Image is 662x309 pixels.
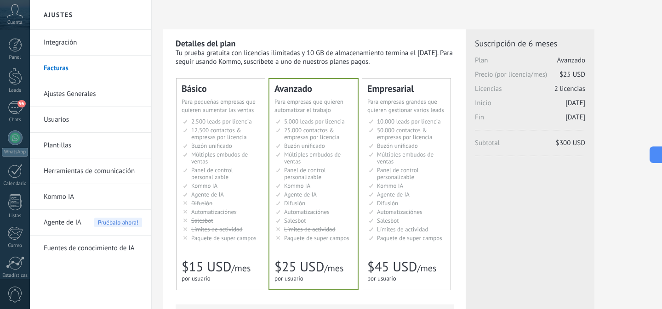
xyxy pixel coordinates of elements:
[377,225,428,233] span: Límites de actividad
[377,208,422,216] span: Automatizaciónes
[191,199,212,207] span: Difusión
[367,275,396,282] span: por usuario
[284,191,317,198] span: Agente de IA
[30,184,151,210] li: Kommo IA
[274,98,343,114] span: Para empresas que quieren automatizar el trabajo
[284,118,345,125] span: 5.000 leads por licencia
[191,142,232,150] span: Buzón unificado
[191,217,213,225] span: Salesbot
[475,84,585,99] span: Licencias
[2,55,29,61] div: Panel
[377,191,410,198] span: Agente de IA
[367,258,417,275] span: $45 USD
[377,217,399,225] span: Salesbot
[182,98,256,114] span: Para pequeñas empresas que quieren aumentar las ventas
[557,56,585,65] span: Avanzado
[30,107,151,133] li: Usuarios
[367,98,444,114] span: Para empresas grandes que quieren gestionar varios leads
[284,225,336,233] span: Límites de actividad
[284,208,330,216] span: Automatizaciónes
[44,158,142,184] a: Herramientas de comunicación
[377,142,418,150] span: Buzón unificado
[191,208,237,216] span: Automatizaciónes
[565,99,585,107] span: [DATE]
[377,166,419,181] span: Panel de control personalizable
[284,234,349,242] span: Paquete de super campos
[44,81,142,107] a: Ajustes Generales
[377,199,398,207] span: Difusión
[182,258,231,275] span: $15 USD
[191,225,243,233] span: Límites de actividad
[2,273,29,279] div: Estadísticas
[191,166,233,181] span: Panel de control personalizable
[377,182,403,190] span: Kommo IA
[377,234,442,242] span: Paquete de super campos
[191,234,257,242] span: Paquete de super campos
[565,113,585,122] span: [DATE]
[554,84,585,93] span: 2 licencias
[2,181,29,187] div: Calendario
[284,142,325,150] span: Buzón unificado
[284,182,310,190] span: Kommo IA
[284,151,341,165] span: Múltiples embudos de ventas
[7,20,23,26] span: Cuenta
[191,182,217,190] span: Kommo IA
[284,166,326,181] span: Panel de control personalizable
[44,107,142,133] a: Usuarios
[30,158,151,184] li: Herramientas de comunicación
[191,126,246,141] span: 12.500 contactos & empresas por licencia
[559,70,585,79] span: $25 USD
[367,84,445,93] div: Empresarial
[182,275,211,282] span: por usuario
[44,210,142,236] a: Agente de IA Pruébalo ahora!
[44,56,142,81] a: Facturas
[176,49,454,66] div: Tu prueba gratuita con licencias ilimitadas y 10 GB de almacenamiento termina el [DATE]. Para seg...
[377,126,432,141] span: 50.000 contactos & empresas por licencia
[2,117,29,123] div: Chats
[417,262,436,274] span: /mes
[324,262,343,274] span: /mes
[30,236,151,261] li: Fuentes de conocimiento de IA
[44,133,142,158] a: Plantillas
[2,213,29,219] div: Listas
[284,126,339,141] span: 25.000 contactos & empresas por licencia
[44,236,142,261] a: Fuentes de conocimiento de IA
[30,56,151,81] li: Facturas
[274,258,324,275] span: $25 USD
[30,133,151,158] li: Plantillas
[284,199,305,207] span: Difusión
[475,70,585,84] span: Precio (por licencia/mes)
[17,100,25,107] span: 96
[475,139,585,153] span: Subtotal
[191,151,248,165] span: Múltiples embudos de ventas
[44,184,142,210] a: Kommo IA
[475,113,585,127] span: Fin
[182,84,260,93] div: Básico
[30,81,151,107] li: Ajustes Generales
[556,139,585,147] span: $300 USD
[44,30,142,56] a: Integración
[2,148,28,157] div: WhatsApp
[2,88,29,94] div: Leads
[30,210,151,236] li: Agente de IA
[94,218,142,227] span: Pruébalo ahora!
[377,118,441,125] span: 10.000 leads por licencia
[274,84,353,93] div: Avanzado
[475,38,585,49] span: Suscripción de 6 meses
[475,99,585,113] span: Inicio
[274,275,303,282] span: por usuario
[231,262,251,274] span: /mes
[44,210,81,236] span: Agente de IA
[191,191,224,198] span: Agente de IA
[30,30,151,56] li: Integración
[475,56,585,70] span: Plan
[2,243,29,249] div: Correo
[284,217,306,225] span: Salesbot
[377,151,434,165] span: Múltiples embudos de ventas
[176,38,235,49] b: Detalles del plan
[191,118,252,125] span: 2.500 leads por licencia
